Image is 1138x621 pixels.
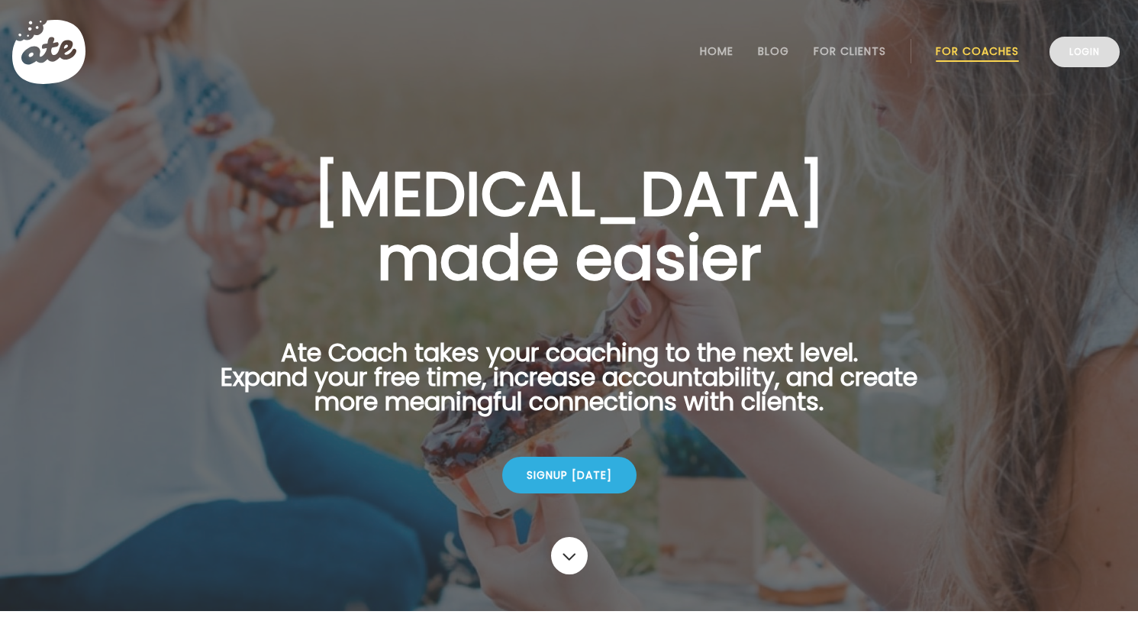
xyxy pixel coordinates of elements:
[936,45,1019,57] a: For Coaches
[758,45,789,57] a: Blog
[1049,37,1120,67] a: Login
[197,341,942,432] p: Ate Coach takes your coaching to the next level. Expand your free time, increase accountability, ...
[814,45,886,57] a: For Clients
[197,162,942,290] h1: [MEDICAL_DATA] made easier
[502,457,637,493] div: Signup [DATE]
[700,45,733,57] a: Home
